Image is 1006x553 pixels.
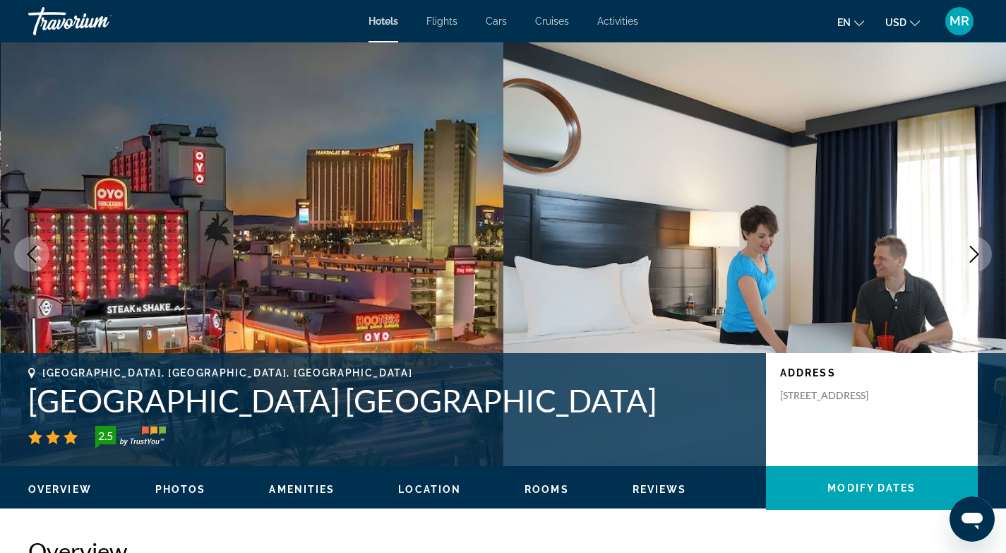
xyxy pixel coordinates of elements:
button: Amenities [269,483,335,496]
button: Reviews [633,483,687,496]
button: Modify Dates [766,466,978,510]
span: Photos [155,484,206,495]
a: Travorium [28,3,169,40]
span: USD [885,17,906,28]
div: 2.5 [91,427,119,444]
p: [STREET_ADDRESS] [780,389,893,402]
img: TrustYou guest rating badge [95,426,166,448]
a: Hotels [369,16,398,27]
a: Flights [426,16,457,27]
iframe: Button to launch messaging window [950,496,995,542]
button: Overview [28,483,92,496]
span: Modify Dates [827,482,916,494]
h1: [GEOGRAPHIC_DATA] [GEOGRAPHIC_DATA] [28,382,752,419]
button: Rooms [525,483,569,496]
a: Cars [486,16,507,27]
p: Address [780,367,964,379]
button: Change language [837,12,864,32]
button: User Menu [941,6,978,36]
button: Change currency [885,12,920,32]
a: Cruises [535,16,569,27]
button: Location [398,483,461,496]
span: [GEOGRAPHIC_DATA], [GEOGRAPHIC_DATA], [GEOGRAPHIC_DATA] [42,367,412,379]
span: Amenities [269,484,335,495]
a: Activities [597,16,638,27]
span: en [837,17,851,28]
button: Previous image [14,237,49,272]
span: MR [950,14,969,28]
span: Reviews [633,484,687,495]
button: Next image [957,237,992,272]
span: Overview [28,484,92,495]
span: Location [398,484,461,495]
button: Photos [155,483,206,496]
span: Rooms [525,484,569,495]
